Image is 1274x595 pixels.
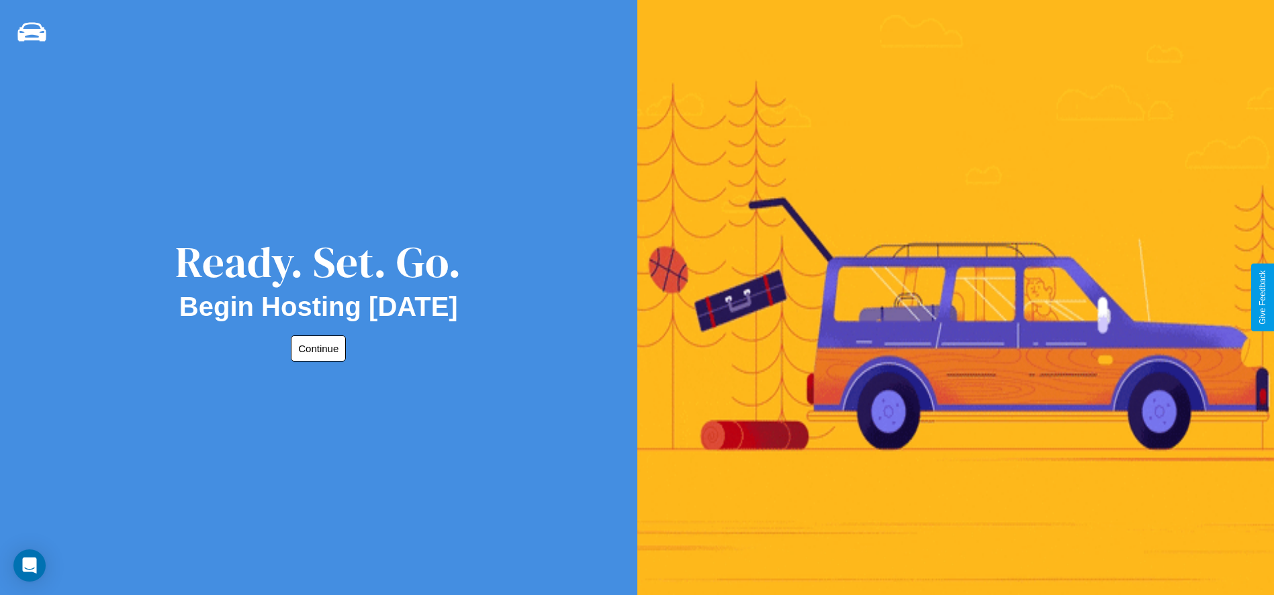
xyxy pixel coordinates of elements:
div: Give Feedback [1258,270,1267,325]
div: Ready. Set. Go. [175,232,461,292]
div: Open Intercom Messenger [13,549,46,582]
button: Continue [291,335,346,362]
h2: Begin Hosting [DATE] [179,292,458,322]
